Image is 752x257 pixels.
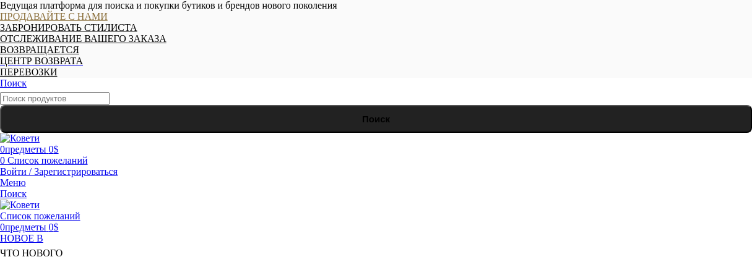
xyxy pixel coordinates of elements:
font: 0 [49,222,54,232]
font: 0 [49,144,54,154]
font: предметы [5,144,46,154]
font: $ [54,222,59,232]
font: $ [54,144,59,154]
font: предметы [5,222,46,232]
font: Поиск [362,114,390,124]
font: Список пожеланий [7,155,88,166]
